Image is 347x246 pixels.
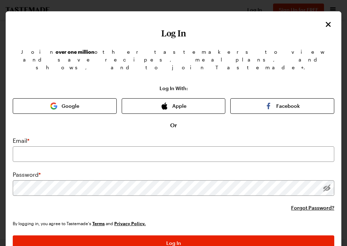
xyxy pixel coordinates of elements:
button: Apple [122,98,226,114]
button: Forgot Password? [291,204,334,211]
p: Join other tastemakers to view and save recipes, meal plans, and shows, and to join Tastemade+. [13,48,334,71]
button: Close [324,20,333,29]
label: Password [13,170,41,179]
label: Email [13,136,29,145]
button: Facebook [230,98,334,114]
a: Tastemade Terms of Service [92,220,105,226]
button: Google [13,98,117,114]
h1: Log In [13,28,334,38]
p: Log In With: [160,86,188,91]
a: Tastemade Privacy Policy [114,220,146,226]
div: By logging in, you agree to Tastemade's and [13,220,334,227]
b: over one million [56,49,94,55]
span: Or [170,121,177,129]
